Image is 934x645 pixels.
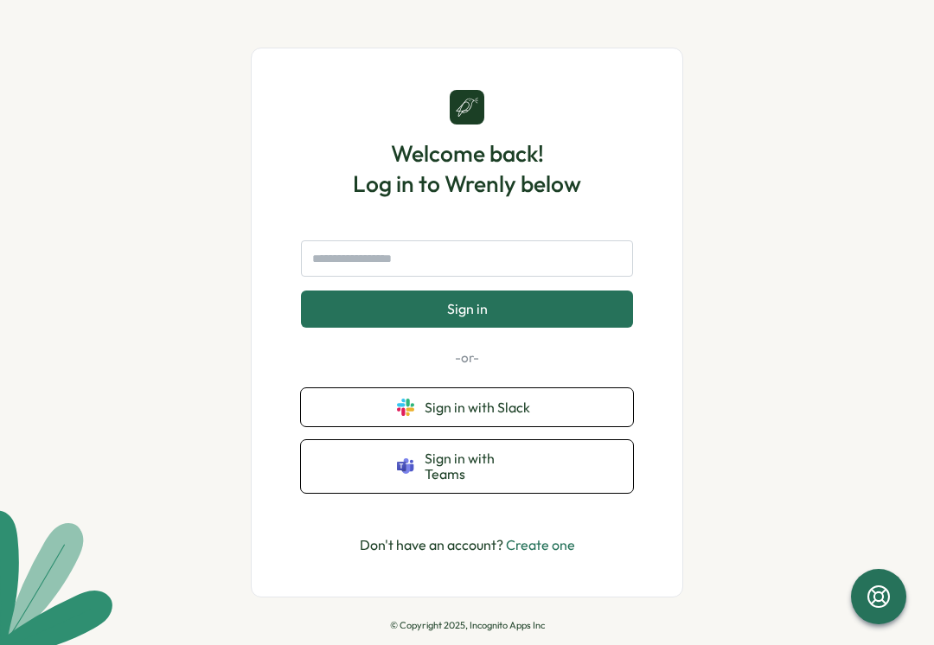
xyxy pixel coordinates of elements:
button: Sign in [301,291,633,327]
p: © Copyright 2025, Incognito Apps Inc [390,620,545,631]
span: Sign in with Slack [425,399,537,415]
p: Don't have an account? [360,534,575,556]
button: Sign in with Teams [301,440,633,493]
span: Sign in [447,301,488,316]
button: Sign in with Slack [301,388,633,426]
a: Create one [506,536,575,553]
span: Sign in with Teams [425,450,537,482]
p: -or- [301,348,633,367]
h1: Welcome back! Log in to Wrenly below [353,138,581,199]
